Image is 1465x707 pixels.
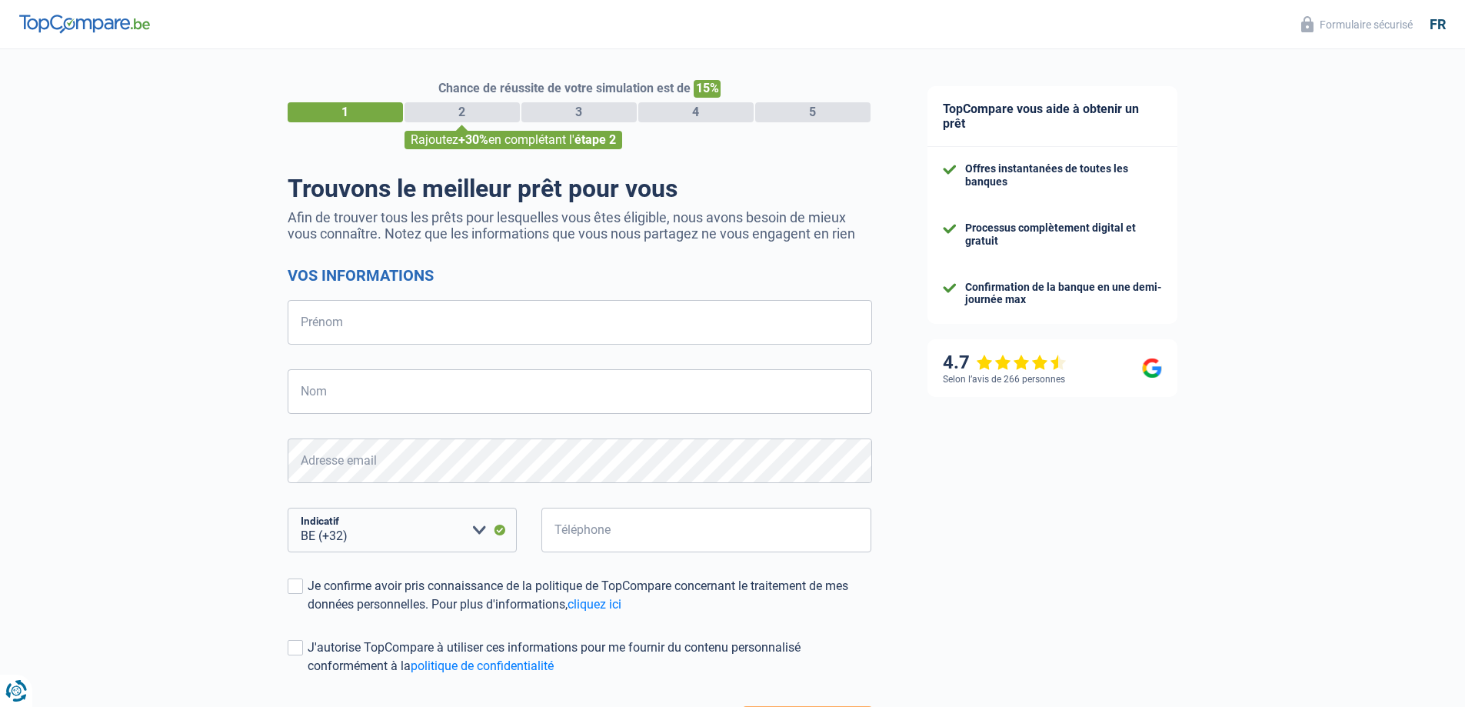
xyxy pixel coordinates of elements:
div: TopCompare vous aide à obtenir un prêt [927,86,1177,147]
div: 5 [755,102,871,122]
span: Chance de réussite de votre simulation est de [438,81,691,95]
span: étape 2 [574,132,616,147]
a: politique de confidentialité [411,659,554,673]
div: 3 [521,102,637,122]
h2: Vos informations [288,266,872,285]
div: Confirmation de la banque en une demi-journée max [965,281,1162,307]
div: Offres instantanées de toutes les banques [965,162,1162,188]
input: 401020304 [541,508,872,552]
div: 2 [405,102,520,122]
span: 15% [694,80,721,98]
a: cliquez ici [568,597,621,612]
div: 4.7 [943,352,1067,374]
div: Selon l’avis de 266 personnes [943,374,1065,385]
div: Je confirme avoir pris connaissance de la politique de TopCompare concernant le traitement de mes... [308,577,872,614]
div: Processus complètement digital et gratuit [965,222,1162,248]
div: Rajoutez en complétant l' [405,131,622,149]
div: J'autorise TopCompare à utiliser ces informations pour me fournir du contenu personnalisé conform... [308,639,872,675]
div: fr [1430,16,1446,33]
span: +30% [458,132,488,147]
div: 1 [288,102,403,122]
h1: Trouvons le meilleur prêt pour vous [288,174,872,203]
div: 4 [638,102,754,122]
img: TopCompare Logo [19,15,150,33]
p: Afin de trouver tous les prêts pour lesquelles vous êtes éligible, nous avons besoin de mieux vou... [288,209,872,242]
button: Formulaire sécurisé [1292,12,1422,37]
